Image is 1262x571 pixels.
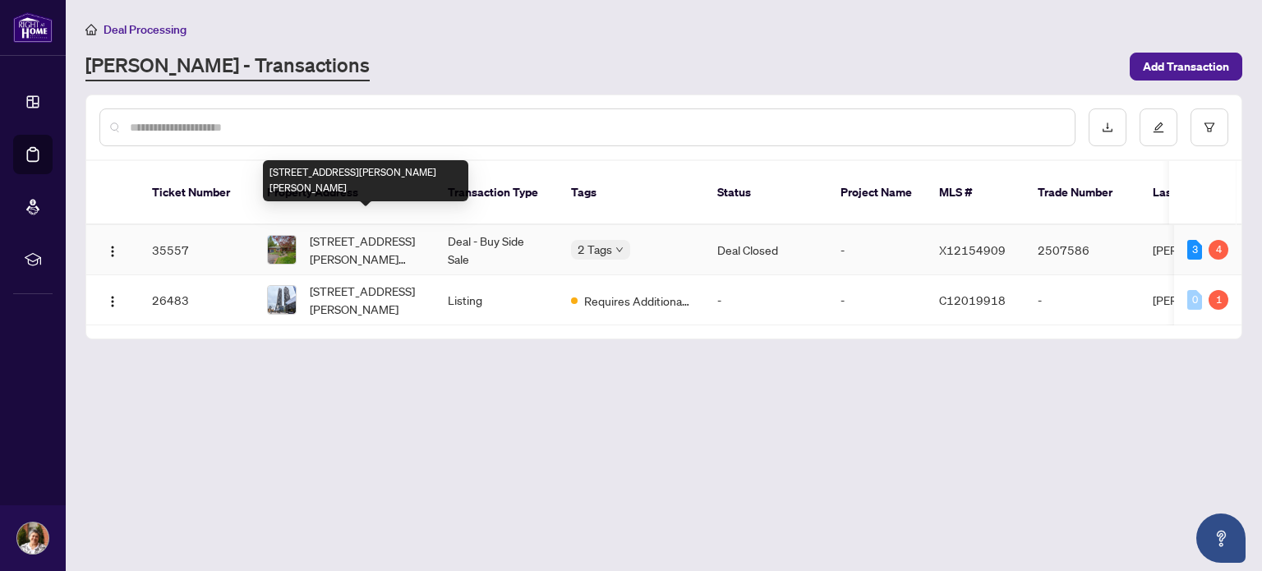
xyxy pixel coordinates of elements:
img: thumbnail-img [268,286,296,314]
span: X12154909 [939,242,1006,257]
span: Requires Additional Docs [584,292,691,310]
div: 0 [1187,290,1202,310]
th: Trade Number [1025,161,1140,225]
td: 35557 [139,225,254,275]
div: 1 [1209,290,1228,310]
img: Profile Icon [17,523,48,554]
button: edit [1140,108,1177,146]
th: Project Name [827,161,926,225]
td: - [827,275,926,325]
span: edit [1153,122,1164,133]
img: Logo [106,245,119,258]
td: 2507586 [1025,225,1140,275]
td: Deal Closed [704,225,827,275]
div: 4 [1209,240,1228,260]
span: Deal Processing [104,22,187,37]
button: download [1089,108,1126,146]
td: - [827,225,926,275]
div: 3 [1187,240,1202,260]
td: - [704,275,827,325]
span: filter [1204,122,1215,133]
th: Status [704,161,827,225]
td: Listing [435,275,558,325]
button: filter [1191,108,1228,146]
span: home [85,24,97,35]
button: Open asap [1196,513,1246,563]
span: Add Transaction [1143,53,1229,80]
th: Property Address [254,161,435,225]
td: 26483 [139,275,254,325]
div: [STREET_ADDRESS][PERSON_NAME][PERSON_NAME] [263,160,468,201]
th: Ticket Number [139,161,254,225]
th: Transaction Type [435,161,558,225]
button: Add Transaction [1130,53,1242,81]
button: Logo [99,237,126,263]
td: - [1025,275,1140,325]
img: thumbnail-img [268,236,296,264]
span: down [615,246,624,254]
span: C12019918 [939,292,1006,307]
img: Logo [106,295,119,308]
img: logo [13,12,53,43]
button: Logo [99,287,126,313]
a: [PERSON_NAME] - Transactions [85,52,370,81]
span: [STREET_ADDRESS][PERSON_NAME][PERSON_NAME] [310,232,421,268]
th: Tags [558,161,704,225]
td: Deal - Buy Side Sale [435,225,558,275]
th: MLS # [926,161,1025,225]
span: [STREET_ADDRESS][PERSON_NAME] [310,282,421,318]
span: download [1102,122,1113,133]
span: 2 Tags [578,240,612,259]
